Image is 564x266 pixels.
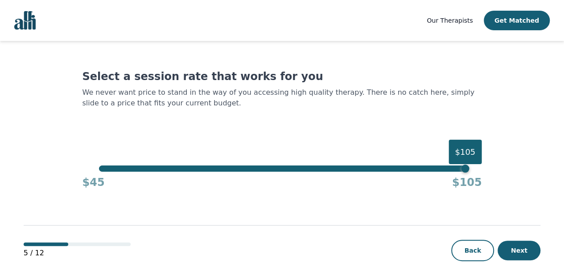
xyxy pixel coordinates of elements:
h1: Select a session rate that works for you [82,69,482,84]
button: Back [451,240,494,261]
span: Our Therapists [427,17,473,24]
div: $105 [449,140,482,164]
button: Next [498,241,540,260]
img: alli logo [14,11,36,30]
p: 5 / 12 [24,248,131,258]
a: Our Therapists [427,15,473,26]
button: Get Matched [484,11,550,30]
p: We never want price to stand in the way of you accessing high quality therapy. There is no catch ... [82,87,482,109]
h4: $45 [82,175,104,189]
h4: $105 [452,175,482,189]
